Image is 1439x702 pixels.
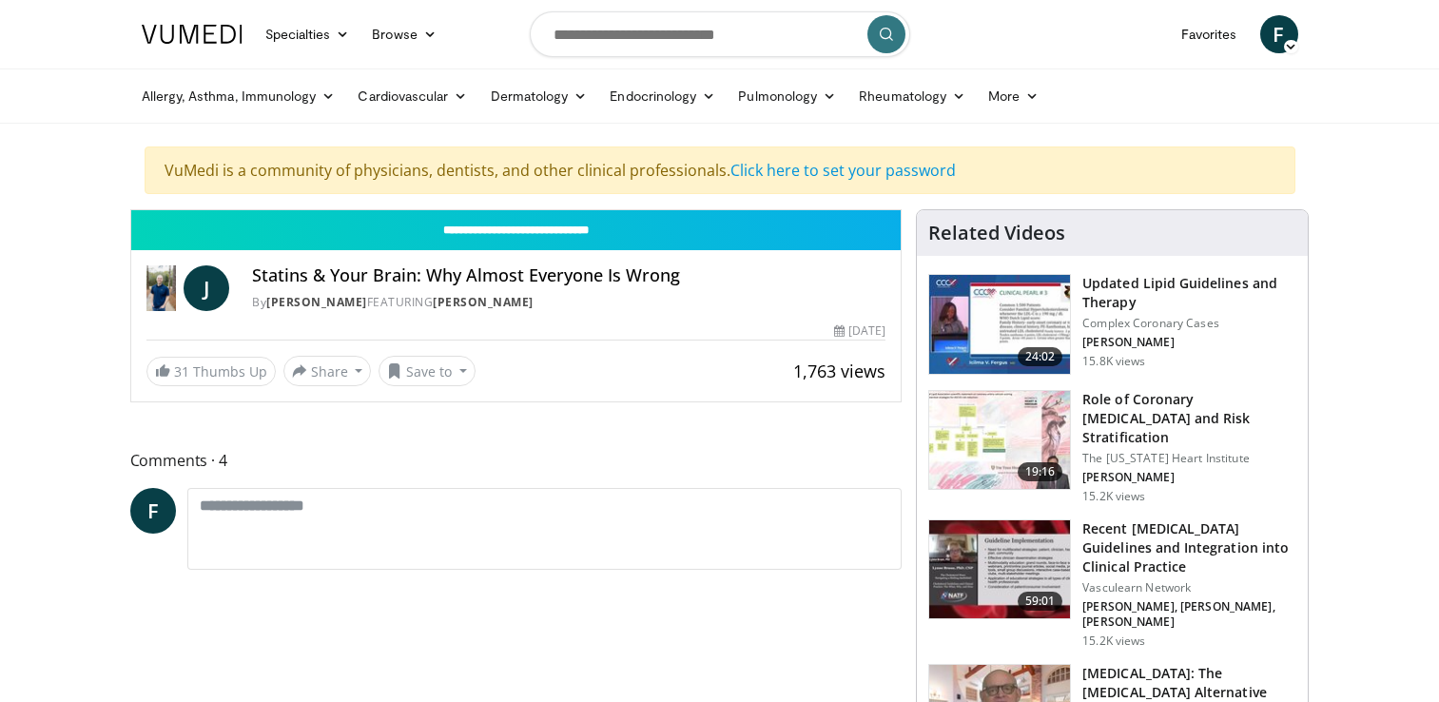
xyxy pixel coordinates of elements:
a: Dermatology [479,77,599,115]
a: Browse [360,15,448,53]
p: 15.8K views [1082,354,1145,369]
a: 24:02 Updated Lipid Guidelines and Therapy Complex Coronary Cases [PERSON_NAME] 15.8K views [928,274,1296,375]
a: Favorites [1170,15,1249,53]
img: 77f671eb-9394-4acc-bc78-a9f077f94e00.150x105_q85_crop-smart_upscale.jpg [929,275,1070,374]
h3: Role of Coronary [MEDICAL_DATA] and Risk Stratification [1082,390,1296,447]
div: VuMedi is a community of physicians, dentists, and other clinical professionals. [145,146,1295,194]
a: 31 Thumbs Up [146,357,276,386]
h3: Recent [MEDICAL_DATA] Guidelines and Integration into Clinical Practice [1082,519,1296,576]
span: 19:16 [1018,462,1063,481]
p: 15.2K views [1082,634,1145,649]
a: Click here to set your password [730,160,956,181]
button: Share [283,356,372,386]
a: Specialties [254,15,361,53]
a: F [1260,15,1298,53]
p: [PERSON_NAME], [PERSON_NAME], [PERSON_NAME] [1082,599,1296,630]
img: VuMedi Logo [142,25,243,44]
p: Complex Coronary Cases [1082,316,1296,331]
a: Rheumatology [847,77,977,115]
div: By FEATURING [252,294,885,311]
span: 31 [174,362,189,380]
a: Endocrinology [598,77,727,115]
input: Search topics, interventions [530,11,910,57]
a: More [977,77,1050,115]
a: Allergy, Asthma, Immunology [130,77,347,115]
a: J [184,265,229,311]
h3: Updated Lipid Guidelines and Therapy [1082,274,1296,312]
span: Comments 4 [130,448,903,473]
p: Vasculearn Network [1082,580,1296,595]
span: 1,763 views [793,360,885,382]
img: 1efa8c99-7b8a-4ab5-a569-1c219ae7bd2c.150x105_q85_crop-smart_upscale.jpg [929,391,1070,490]
button: Save to [379,356,476,386]
img: 87825f19-cf4c-4b91-bba1-ce218758c6bb.150x105_q85_crop-smart_upscale.jpg [929,520,1070,619]
a: 19:16 Role of Coronary [MEDICAL_DATA] and Risk Stratification The [US_STATE] Heart Institute [PER... [928,390,1296,504]
p: [PERSON_NAME] [1082,335,1296,350]
a: Cardiovascular [346,77,478,115]
p: 15.2K views [1082,489,1145,504]
div: [DATE] [834,322,885,340]
a: [PERSON_NAME] [433,294,534,310]
h3: [MEDICAL_DATA]: The [MEDICAL_DATA] Alternative [1082,664,1296,702]
h4: Related Videos [928,222,1065,244]
span: 24:02 [1018,347,1063,366]
p: The [US_STATE] Heart Institute [1082,451,1296,466]
a: 59:01 Recent [MEDICAL_DATA] Guidelines and Integration into Clinical Practice Vasculearn Network ... [928,519,1296,649]
a: F [130,488,176,534]
p: [PERSON_NAME] [1082,470,1296,485]
a: Pulmonology [727,77,847,115]
span: 59:01 [1018,592,1063,611]
a: [PERSON_NAME] [266,294,367,310]
img: Dr. Jordan Rennicke [146,265,177,311]
h4: Statins & Your Brain: Why Almost Everyone Is Wrong [252,265,885,286]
